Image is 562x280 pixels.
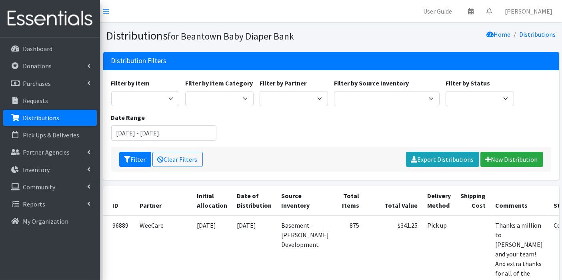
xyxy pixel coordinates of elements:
a: Inventory [3,162,97,178]
a: Dashboard [3,41,97,57]
p: Reports [23,200,45,208]
img: HumanEssentials [3,5,97,32]
a: Community [3,179,97,195]
th: Total Items [334,186,364,215]
p: Partner Agencies [23,148,70,156]
p: Dashboard [23,45,52,53]
p: Distributions [23,114,59,122]
a: Donations [3,58,97,74]
a: Distributions [520,30,556,38]
a: Requests [3,93,97,109]
th: Initial Allocation [192,186,232,215]
label: Filter by Source Inventory [334,78,409,88]
a: Purchases [3,75,97,91]
label: Filter by Item [111,78,150,88]
th: Date of Distribution [232,186,277,215]
label: Filter by Status [446,78,490,88]
a: Export Distributions [406,152,479,167]
p: Donations [23,62,52,70]
p: Inventory [23,166,50,174]
p: Pick Ups & Deliveries [23,131,79,139]
a: [PERSON_NAME] [498,3,559,19]
th: Shipping Cost [456,186,491,215]
p: Requests [23,97,48,105]
h3: Distribution Filters [111,57,167,65]
p: Community [23,183,55,191]
a: Pick Ups & Deliveries [3,127,97,143]
label: Filter by Partner [260,78,306,88]
p: My Organization [23,217,68,225]
a: Home [487,30,511,38]
a: Distributions [3,110,97,126]
a: Clear Filters [152,152,203,167]
a: New Distribution [480,152,543,167]
th: Total Value [364,186,423,215]
th: Delivery Method [423,186,456,215]
p: Purchases [23,79,51,87]
th: Source Inventory [277,186,334,215]
label: Date Range [111,113,145,122]
input: January 1, 2011 - December 31, 2011 [111,125,217,141]
th: Partner [135,186,192,215]
h1: Distributions [106,29,328,43]
th: ID [103,186,135,215]
small: for Beantown Baby Diaper Bank [168,30,294,42]
label: Filter by Item Category [185,78,253,88]
a: Reports [3,196,97,212]
a: User Guide [417,3,458,19]
a: Partner Agencies [3,144,97,160]
button: Filter [119,152,151,167]
th: Comments [491,186,549,215]
a: My Organization [3,213,97,229]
